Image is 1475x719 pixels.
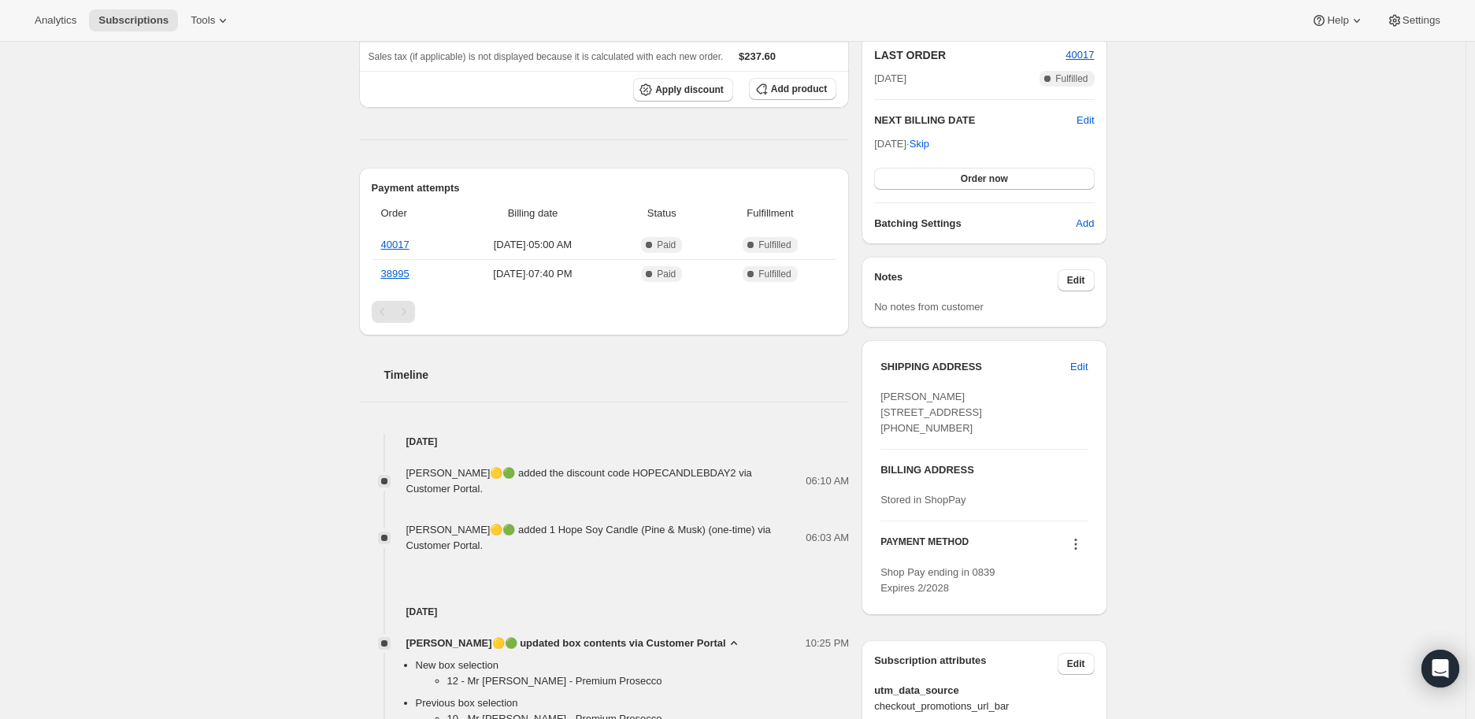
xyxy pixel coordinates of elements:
button: Add [1066,211,1103,236]
span: No notes from customer [874,301,984,313]
span: Edit [1070,359,1088,375]
span: Shop Pay ending in 0839 Expires 2/2028 [880,566,995,594]
span: [PERSON_NAME]🟡🟢 added 1 Hope Soy Candle (Pine & Musk) (one-time) via Customer Portal. [406,524,771,551]
button: Edit [1058,269,1095,291]
button: Edit [1077,113,1094,128]
span: Paid [657,268,676,280]
span: Order now [961,172,1008,185]
div: Open Intercom Messenger [1421,650,1459,687]
h3: BILLING ADDRESS [880,462,1088,478]
span: Fulfilled [758,268,791,280]
span: Apply discount [655,83,724,96]
li: 12 - Mr [PERSON_NAME] - Premium Prosecco [447,673,850,689]
span: Fulfilled [758,239,791,251]
h4: [DATE] [359,434,850,450]
button: Edit [1061,354,1097,380]
button: [PERSON_NAME]🟡🟢 updated box contents via Customer Portal [406,636,742,651]
h2: Payment attempts [372,180,837,196]
span: Tools [191,14,215,27]
span: Status [620,206,704,221]
span: 06:03 AM [806,530,849,546]
span: Edit [1067,658,1085,670]
span: Add product [771,83,827,95]
button: Help [1302,9,1373,32]
span: Add [1076,216,1094,232]
h4: [DATE] [359,604,850,620]
span: Skip [910,136,929,152]
span: [DATE] · 05:00 AM [455,237,610,253]
h6: Batching Settings [874,216,1076,232]
span: [PERSON_NAME]🟡🟢 updated box contents via Customer Portal [406,636,726,651]
span: 06:10 AM [806,473,849,489]
span: Billing date [455,206,610,221]
span: Stored in ShopPay [880,494,965,506]
button: Analytics [25,9,86,32]
h2: LAST ORDER [874,47,1065,63]
button: Add product [749,78,836,100]
h2: Timeline [384,367,850,383]
span: Fulfilled [1055,72,1088,85]
span: Fulfillment [713,206,827,221]
span: Help [1327,14,1348,27]
span: 10:25 PM [806,636,850,651]
span: Paid [657,239,676,251]
span: Settings [1403,14,1440,27]
h2: NEXT BILLING DATE [874,113,1077,128]
nav: Pagination [372,301,837,323]
h3: Notes [874,269,1058,291]
h3: SHIPPING ADDRESS [880,359,1070,375]
h3: PAYMENT METHOD [880,536,969,557]
span: utm_data_source [874,683,1094,699]
a: 40017 [1065,49,1094,61]
h3: Subscription attributes [874,653,1058,675]
button: Skip [900,132,939,157]
button: Edit [1058,653,1095,675]
span: [PERSON_NAME] [STREET_ADDRESS] [PHONE_NUMBER] [880,391,982,434]
span: Analytics [35,14,76,27]
button: 40017 [1065,47,1094,63]
button: Order now [874,168,1094,190]
span: checkout_promotions_url_bar [874,699,1094,714]
button: Subscriptions [89,9,178,32]
button: Tools [181,9,240,32]
button: Settings [1377,9,1450,32]
th: Order [372,196,451,231]
span: [DATE] [874,71,906,87]
button: Apply discount [633,78,733,102]
span: Edit [1067,274,1085,287]
span: $237.60 [739,50,776,62]
span: [PERSON_NAME]🟡🟢 added the discount code HOPECANDLEBDAY2 via Customer Portal. [406,467,752,495]
li: New box selection [416,658,850,695]
span: Subscriptions [98,14,169,27]
span: [DATE] · [874,138,929,150]
span: Sales tax (if applicable) is not displayed because it is calculated with each new order. [369,51,724,62]
span: [DATE] · 07:40 PM [455,266,610,282]
a: 38995 [381,268,410,280]
a: 40017 [381,239,410,250]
